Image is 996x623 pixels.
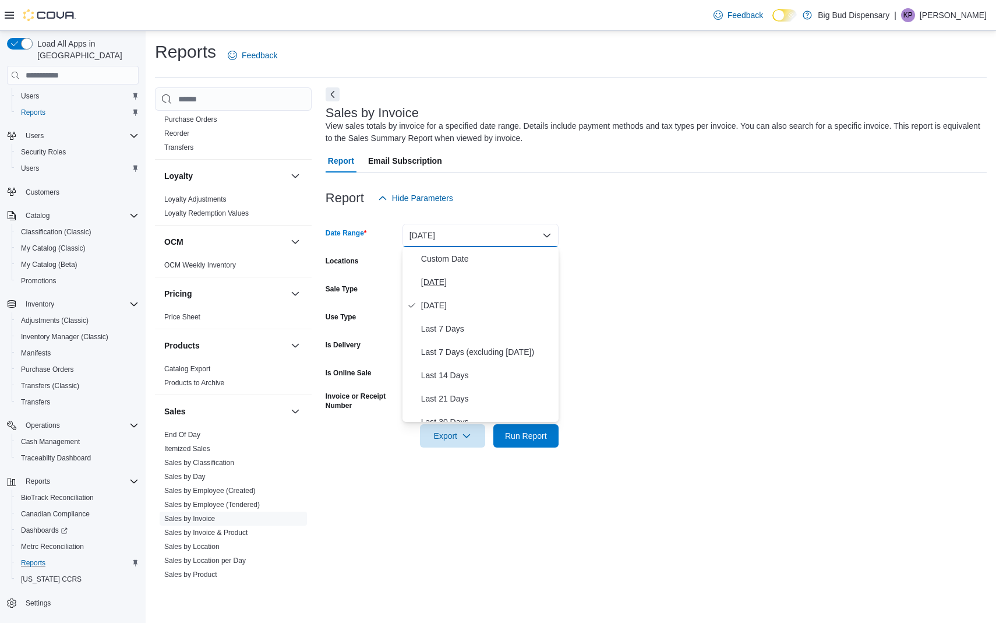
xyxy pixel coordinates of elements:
span: Reports [21,558,45,568]
div: OCM [155,258,312,277]
div: View sales totals by invoice for a specified date range. Details include payment methods and tax ... [326,120,981,145]
span: Users [21,164,39,173]
span: Reorder [164,129,189,138]
span: Hide Parameters [392,192,453,204]
a: BioTrack Reconciliation [16,491,98,505]
button: Sales [164,406,286,417]
span: [US_STATE] CCRS [21,575,82,584]
span: [DATE] [421,298,554,312]
a: Purchase Orders [16,362,79,376]
span: Sales by Classification [164,458,234,467]
img: Cova [23,9,76,21]
span: Feedback [242,50,277,61]
a: Security Roles [16,145,70,159]
span: Settings [21,596,139,610]
span: Sales by Invoice [164,514,215,523]
button: Next [326,87,340,101]
a: Sales by Invoice & Product [164,529,248,537]
button: Customers [2,184,143,200]
a: OCM Weekly Inventory [164,261,236,269]
label: Date Range [326,228,367,238]
span: Transfers (Classic) [16,379,139,393]
a: Sales by Employee (Tendered) [164,501,260,509]
button: Loyalty [288,169,302,183]
a: Classification (Classic) [16,225,96,239]
label: Locations [326,256,359,266]
span: Customers [21,185,139,199]
button: Catalog [2,207,143,224]
a: Transfers [164,143,193,152]
span: Itemized Sales [164,444,210,453]
a: Price Sheet [164,313,200,321]
span: BioTrack Reconciliation [21,493,94,502]
span: Last 30 Days [421,415,554,429]
button: My Catalog (Beta) [12,256,143,273]
span: Load All Apps in [GEOGRAPHIC_DATA] [33,38,139,61]
button: Security Roles [12,144,143,160]
a: Reports [16,105,50,119]
a: Feedback [709,3,768,27]
h3: Products [164,340,200,351]
label: Use Type [326,312,356,322]
button: Pricing [288,287,302,301]
a: Manifests [16,346,55,360]
div: Products [155,362,312,395]
button: [DATE] [402,224,559,247]
a: Cash Management [16,435,84,449]
button: OCM [164,236,286,248]
span: Last 7 Days (excluding [DATE]) [421,345,554,359]
span: Promotions [21,276,56,286]
button: Export [420,424,485,448]
a: Transfers (Classic) [16,379,84,393]
span: Manifests [21,349,51,358]
label: Is Delivery [326,340,361,350]
button: Loyalty [164,170,286,182]
span: Reports [21,108,45,117]
div: Kalyn Pirpich [901,8,915,22]
a: Feedback [223,44,282,67]
a: Users [16,161,44,175]
span: Purchase Orders [16,362,139,376]
a: Sales by Location per Day [164,557,246,565]
span: Traceabilty Dashboard [16,451,139,465]
span: Sales by Product [164,570,217,579]
button: [US_STATE] CCRS [12,571,143,587]
span: Price Sheet [164,312,200,322]
span: Reports [26,477,50,486]
span: Security Roles [21,147,66,157]
button: Manifests [12,345,143,361]
a: Canadian Compliance [16,507,94,521]
div: Pricing [155,310,312,329]
a: Reports [16,556,50,570]
span: [DATE] [421,275,554,289]
a: My Catalog (Beta) [16,258,82,272]
span: Customers [26,188,59,197]
span: My Catalog (Classic) [16,241,139,255]
span: Users [21,129,139,143]
a: [US_STATE] CCRS [16,572,86,586]
div: Loyalty [155,192,312,225]
span: My Catalog (Beta) [16,258,139,272]
span: Settings [26,599,51,608]
span: Traceabilty Dashboard [21,453,91,463]
a: Promotions [16,274,61,288]
span: Inventory [21,297,139,311]
button: Users [21,129,48,143]
span: Last 7 Days [421,322,554,336]
span: Report [328,149,354,173]
span: Catalog Export [164,364,210,374]
button: Products [164,340,286,351]
span: Users [16,89,139,103]
span: Cash Management [16,435,139,449]
button: Inventory [21,297,59,311]
span: Reports [21,474,139,488]
h3: Loyalty [164,170,193,182]
span: Purchase Orders [164,115,217,124]
span: OCM Weekly Inventory [164,261,236,270]
button: Users [12,88,143,104]
a: Sales by Employee (Created) [164,487,256,495]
